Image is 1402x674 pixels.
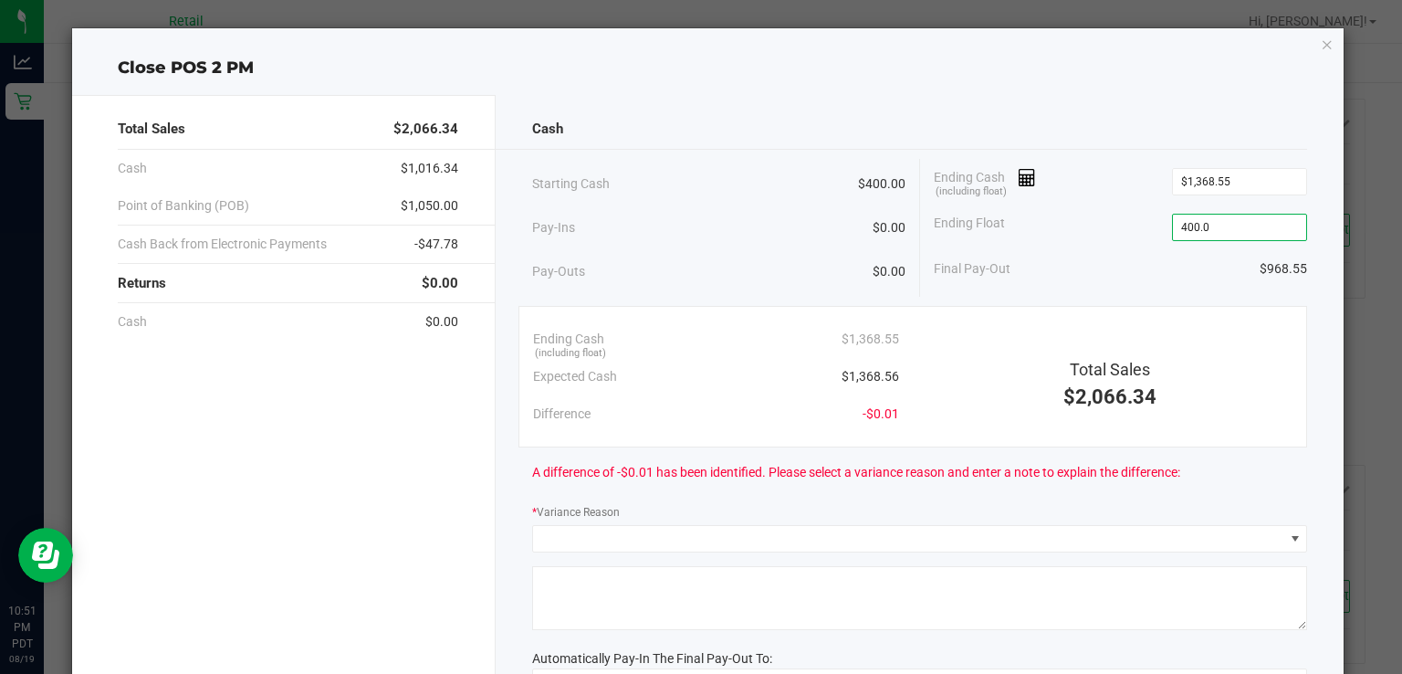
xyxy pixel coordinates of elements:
[532,218,575,237] span: Pay-Ins
[118,159,147,178] span: Cash
[532,174,610,194] span: Starting Cash
[532,262,585,281] span: Pay-Outs
[532,463,1180,482] span: A difference of -$0.01 has been identified. Please select a variance reason and enter a note to e...
[414,235,458,254] span: -$47.78
[842,330,899,349] span: $1,368.55
[401,159,458,178] span: $1,016.34
[533,367,617,386] span: Expected Cash
[118,119,185,140] span: Total Sales
[532,119,563,140] span: Cash
[1070,360,1150,379] span: Total Sales
[422,273,458,294] span: $0.00
[401,196,458,216] span: $1,050.00
[425,312,458,332] span: $0.00
[118,196,249,216] span: Point of Banking (POB)
[873,262,905,281] span: $0.00
[72,56,1344,80] div: Close POS 2 PM
[858,174,905,194] span: $400.00
[118,235,327,254] span: Cash Back from Electronic Payments
[118,264,459,303] div: Returns
[532,504,620,521] label: Variance Reason
[535,346,606,362] span: (including float)
[842,367,899,386] span: $1,368.56
[936,184,1007,200] span: (including float)
[934,214,1005,241] span: Ending Float
[18,528,73,583] iframe: Resource center
[532,651,772,666] span: Automatically Pay-In The Final Pay-Out To:
[533,330,604,349] span: Ending Cash
[533,405,591,424] span: Difference
[393,119,458,140] span: $2,066.34
[118,312,147,332] span: Cash
[863,405,899,424] span: -$0.01
[934,168,1036,195] span: Ending Cash
[934,259,1010,279] span: Final Pay-Out
[873,218,905,237] span: $0.00
[1260,259,1307,279] span: $968.55
[1063,385,1156,408] span: $2,066.34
